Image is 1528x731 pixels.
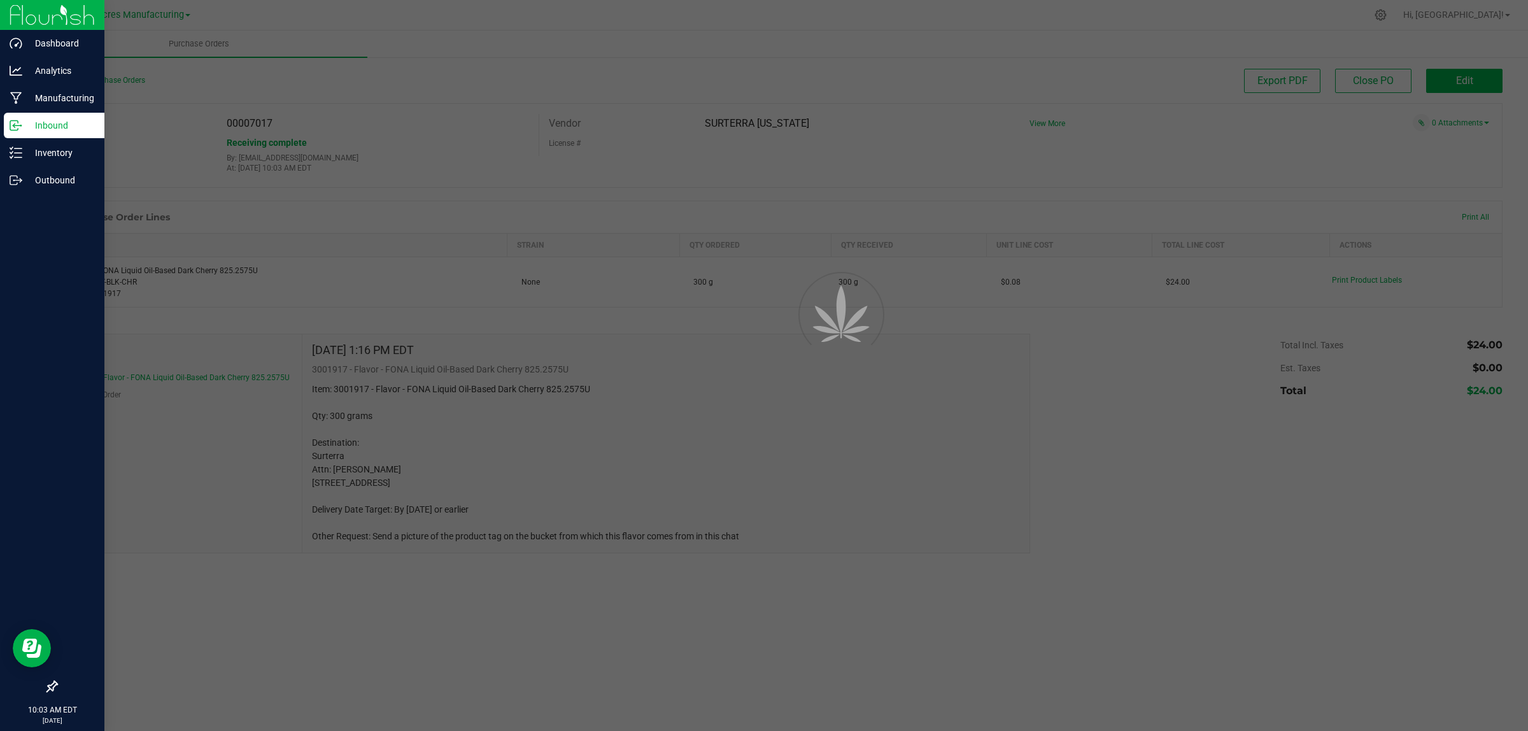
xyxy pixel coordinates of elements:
[22,36,99,51] p: Dashboard
[10,37,22,50] inline-svg: Dashboard
[22,118,99,133] p: Inbound
[22,63,99,78] p: Analytics
[10,174,22,187] inline-svg: Outbound
[22,90,99,106] p: Manufacturing
[10,64,22,77] inline-svg: Analytics
[22,173,99,188] p: Outbound
[6,704,99,716] p: 10:03 AM EDT
[6,716,99,725] p: [DATE]
[22,145,99,160] p: Inventory
[13,629,51,667] iframe: Resource center
[10,119,22,132] inline-svg: Inbound
[10,92,22,104] inline-svg: Manufacturing
[10,146,22,159] inline-svg: Inventory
